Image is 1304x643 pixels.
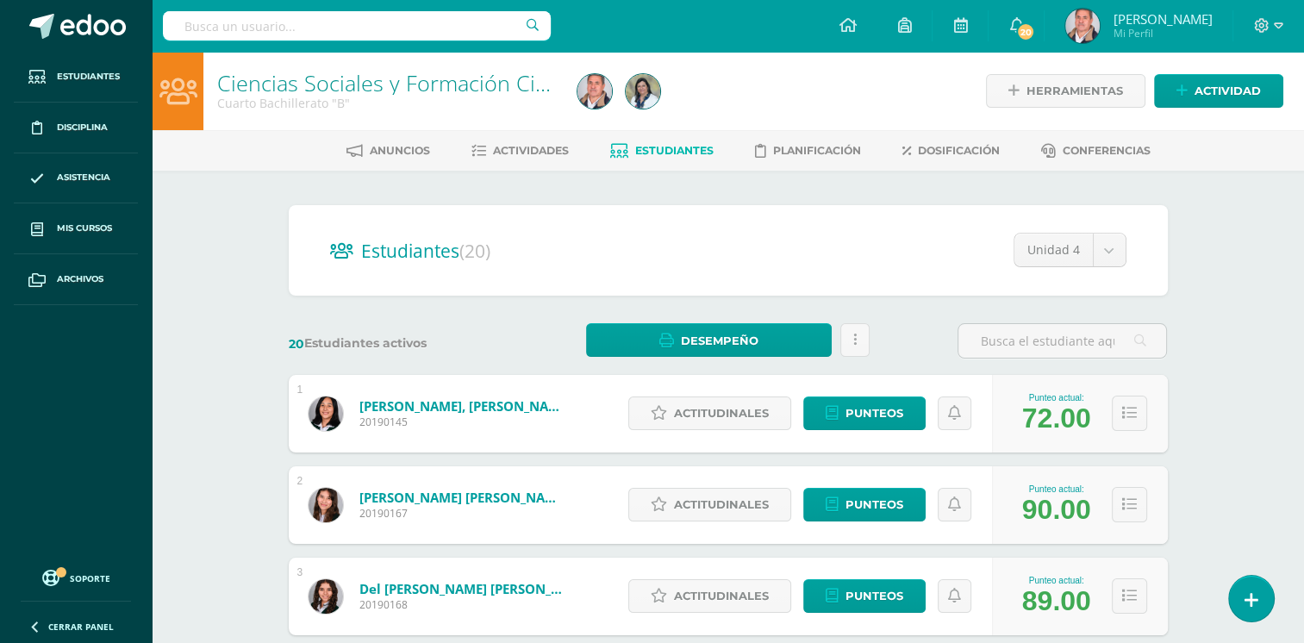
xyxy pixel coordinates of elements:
img: 7a6ec83ebb728a1f95c5b493fcfa6a66.png [309,396,343,431]
a: [PERSON_NAME], [PERSON_NAME] [359,397,566,415]
span: Actitudinales [674,397,769,429]
span: Archivos [57,272,103,286]
a: Disciplina [14,103,138,153]
span: Cerrar panel [48,621,114,633]
a: Asistencia [14,153,138,204]
div: 3 [297,566,303,578]
div: 89.00 [1022,585,1091,617]
a: Ciencias Sociales y Formación Ciudadana 4 [217,68,639,97]
a: Actitudinales [628,396,791,430]
a: Actividad [1154,74,1283,108]
span: Actitudinales [674,580,769,612]
span: Anuncios [370,144,430,157]
span: Herramientas [1026,75,1123,107]
span: Estudiantes [57,70,120,84]
a: Actitudinales [628,488,791,521]
span: Punteos [845,489,903,521]
h1: Ciencias Sociales y Formación Ciudadana 4 [217,71,557,95]
div: 2 [297,475,303,487]
a: Estudiantes [610,137,714,165]
span: 20190168 [359,597,566,612]
a: [PERSON_NAME] [PERSON_NAME] [359,489,566,506]
span: Asistencia [57,171,110,184]
input: Busca un usuario... [163,11,551,41]
span: Actitudinales [674,489,769,521]
div: 72.00 [1022,403,1091,434]
div: Punteo actual: [1022,484,1091,494]
img: 323116600988b6239138a1294ff7ac59.png [309,488,343,522]
span: 20190145 [359,415,566,429]
a: Planificación [755,137,861,165]
img: 641eaede61dfa6fb1a226813261a6723.png [309,579,343,614]
div: 1 [297,384,303,396]
span: Mi Perfil [1113,26,1212,41]
a: Actividades [471,137,569,165]
span: Punteos [845,397,903,429]
span: Desempeño [681,325,758,357]
span: Mis cursos [57,222,112,235]
label: Estudiantes activos [289,335,498,352]
span: 20190167 [359,506,566,521]
span: Conferencias [1063,144,1151,157]
a: Punteos [803,488,926,521]
img: ddd9173603c829309f2e28ae9f8beb11.png [626,74,660,109]
span: Planificación [773,144,861,157]
a: Archivos [14,254,138,305]
img: c96a423fd71b76c16867657e46671b28.png [577,74,612,109]
span: [PERSON_NAME] [1113,10,1212,28]
span: Dosificación [918,144,1000,157]
span: 20 [1016,22,1035,41]
a: Desempeño [586,323,832,357]
a: Punteos [803,396,926,430]
span: Actividades [493,144,569,157]
span: Punteos [845,580,903,612]
a: Soporte [21,565,131,589]
a: Estudiantes [14,52,138,103]
div: Cuarto Bachillerato 'B' [217,95,557,111]
a: Actitudinales [628,579,791,613]
span: Estudiantes [361,239,490,263]
span: Actividad [1195,75,1261,107]
a: Conferencias [1041,137,1151,165]
a: Unidad 4 [1014,234,1126,266]
input: Busca el estudiante aquí... [958,324,1166,358]
a: Punteos [803,579,926,613]
span: Unidad 4 [1027,234,1080,266]
span: Estudiantes [635,144,714,157]
span: 20 [289,336,304,352]
a: Anuncios [346,137,430,165]
div: 90.00 [1022,494,1091,526]
div: Punteo actual: [1022,393,1091,403]
span: (20) [459,239,490,263]
div: Punteo actual: [1022,576,1091,585]
a: del [PERSON_NAME] [PERSON_NAME] [359,580,566,597]
a: Dosificación [902,137,1000,165]
span: Soporte [70,572,110,584]
span: Disciplina [57,121,108,134]
img: c96a423fd71b76c16867657e46671b28.png [1065,9,1100,43]
a: Mis cursos [14,203,138,254]
a: Herramientas [986,74,1145,108]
